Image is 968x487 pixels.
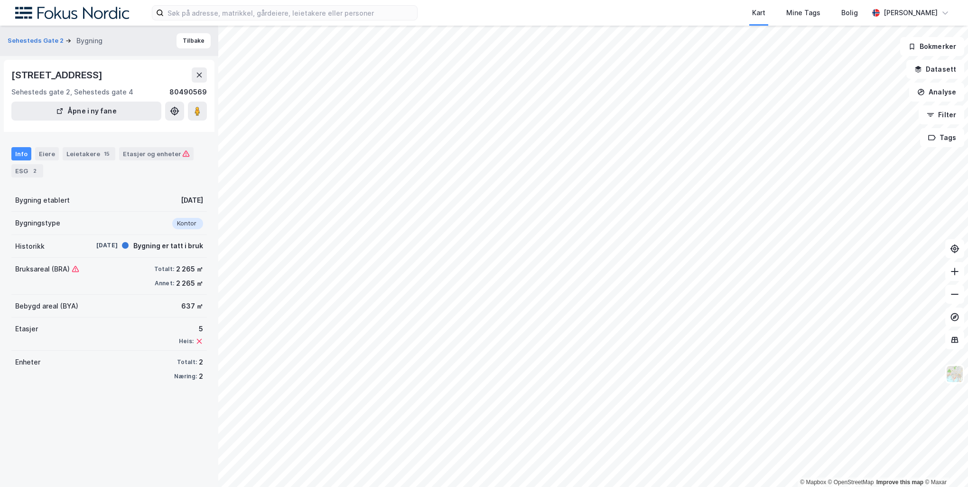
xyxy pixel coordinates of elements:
div: 2 [199,356,203,368]
div: Totalt: [154,265,174,273]
div: Bruksareal (BRA) [15,263,79,275]
div: Etasjer og enheter [123,150,190,158]
div: Mine Tags [786,7,820,19]
div: Enheter [15,356,40,368]
div: Etasjer [15,323,38,335]
div: Annet: [155,280,174,287]
a: Improve this map [876,479,923,486]
div: 2 265 ㎡ [176,278,203,289]
div: 2 [199,371,203,382]
button: Sehesteds Gate 2 [8,36,65,46]
button: Bokmerker [900,37,964,56]
div: 15 [102,149,112,159]
a: OpenStreetMap [828,479,874,486]
button: Tags [920,128,964,147]
div: [DATE] [80,241,118,250]
a: Mapbox [800,479,826,486]
div: 5 [179,323,203,335]
div: Bebygd areal (BYA) [15,300,78,312]
button: Datasett [906,60,964,79]
div: Info [11,147,31,160]
img: Z [946,365,964,383]
iframe: Chat Widget [921,441,968,487]
button: Filter [919,105,964,124]
div: Heis: [179,337,194,345]
div: [DATE] [181,195,203,206]
div: Bygning er tatt i bruk [133,240,203,252]
div: Bygning [76,35,102,47]
button: Analyse [909,83,964,102]
div: [PERSON_NAME] [884,7,938,19]
div: Kart [752,7,765,19]
div: ESG [11,164,43,178]
div: 2 [30,166,39,176]
div: Kontrollprogram for chat [921,441,968,487]
div: [STREET_ADDRESS] [11,67,104,83]
div: Eiere [35,147,59,160]
button: Tilbake [177,33,211,48]
input: Søk på adresse, matrikkel, gårdeiere, leietakere eller personer [164,6,417,20]
div: Bygning etablert [15,195,70,206]
div: Historikk [15,241,45,252]
div: 2 265 ㎡ [176,263,203,275]
div: Bolig [841,7,858,19]
div: 80490569 [169,86,207,98]
div: Næring: [174,373,197,380]
div: Totalt: [177,358,197,366]
img: fokus-nordic-logo.8a93422641609758e4ac.png [15,7,129,19]
div: Bygningstype [15,217,60,229]
div: Leietakere [63,147,115,160]
div: 637 ㎡ [181,300,203,312]
button: Åpne i ny fane [11,102,161,121]
div: Sehesteds gate 2, Sehesteds gate 4 [11,86,133,98]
